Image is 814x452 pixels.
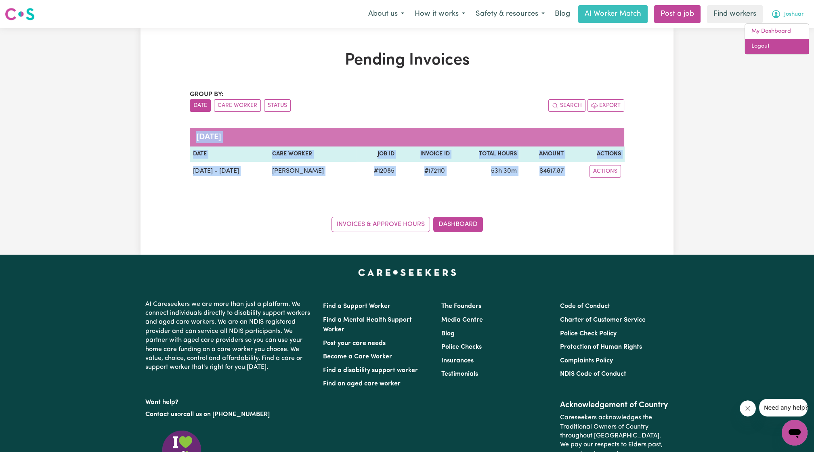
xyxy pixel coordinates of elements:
[358,269,456,276] a: Careseekers home page
[590,165,621,178] button: Actions
[331,217,430,232] a: Invoices & Approve Hours
[145,407,313,422] p: or
[654,5,701,23] a: Post a job
[357,162,397,181] td: # 12085
[420,166,450,176] span: # 172110
[264,99,291,112] button: sort invoices by paid status
[560,371,626,377] a: NDIS Code of Conduct
[745,24,809,39] a: My Dashboard
[567,146,624,162] th: Actions
[269,146,357,162] th: Care Worker
[441,344,482,350] a: Police Checks
[190,99,211,112] button: sort invoices by date
[707,5,763,23] a: Find workers
[578,5,648,23] a: AI Worker Match
[520,146,567,162] th: Amount
[560,331,617,337] a: Police Check Policy
[398,146,453,162] th: Invoice ID
[363,6,409,23] button: About us
[214,99,261,112] button: sort invoices by care worker
[441,303,481,310] a: The Founders
[550,5,575,23] a: Blog
[357,146,397,162] th: Job ID
[470,6,550,23] button: Safety & resources
[560,303,610,310] a: Code of Conduct
[560,344,642,350] a: Protection of Human Rights
[441,331,455,337] a: Blog
[548,99,585,112] button: Search
[183,411,270,418] a: call us on [PHONE_NUMBER]
[560,358,613,364] a: Complaints Policy
[5,6,49,12] span: Need any help?
[441,371,478,377] a: Testimonials
[323,303,390,310] a: Find a Support Worker
[269,162,357,181] td: [PERSON_NAME]
[323,354,392,360] a: Become a Care Worker
[5,5,35,23] a: Careseekers logo
[453,146,520,162] th: Total Hours
[759,399,808,416] iframe: Message from company
[745,39,809,54] a: Logout
[766,6,809,23] button: My Account
[145,395,313,407] p: Want help?
[782,420,808,446] iframe: Button to launch messaging window
[560,400,669,410] h2: Acknowledgement of Country
[560,317,646,323] a: Charter of Customer Service
[784,10,804,19] span: Joshuar
[190,91,224,98] span: Group by:
[323,340,386,347] a: Post your care needs
[745,23,809,54] div: My Account
[5,7,35,21] img: Careseekers logo
[323,317,412,333] a: Find a Mental Health Support Worker
[145,297,313,375] p: At Careseekers we are more than just a platform. We connect individuals directly to disability su...
[520,162,567,181] td: $ 4617.87
[441,317,483,323] a: Media Centre
[433,217,483,232] a: Dashboard
[145,411,177,418] a: Contact us
[740,400,756,416] iframe: Close message
[409,6,470,23] button: How it works
[190,128,624,146] caption: [DATE]
[190,146,269,162] th: Date
[441,358,474,364] a: Insurances
[587,99,624,112] button: Export
[190,162,269,181] td: [DATE] - [DATE]
[190,51,624,70] h1: Pending Invoices
[491,168,517,174] span: 53 hours 30 minutes
[323,367,418,374] a: Find a disability support worker
[323,381,401,387] a: Find an aged care worker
